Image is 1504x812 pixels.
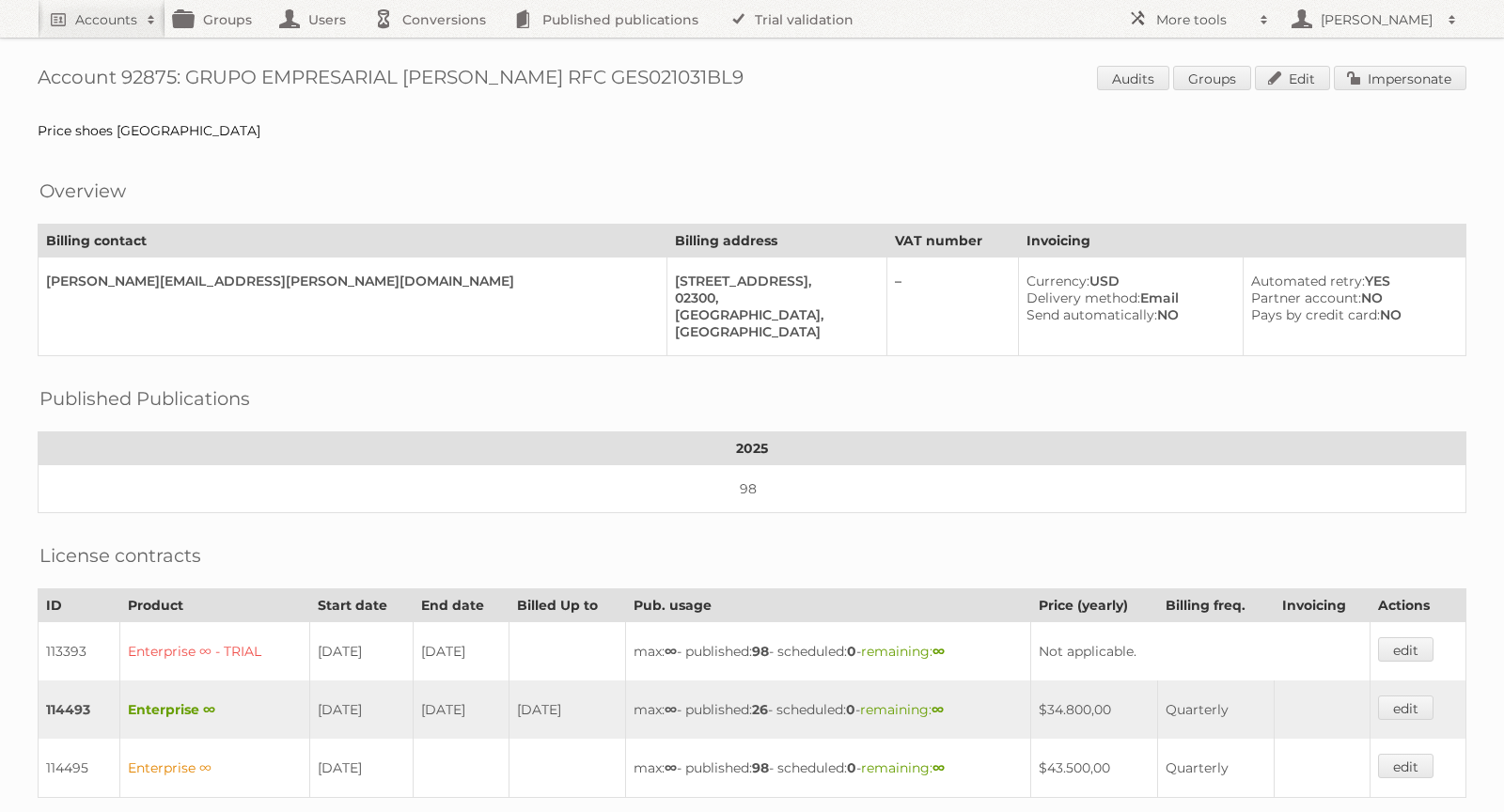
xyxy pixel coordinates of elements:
strong: ∞ [932,759,945,776]
th: Billing freq. [1158,589,1274,622]
td: 114493 [39,680,120,739]
h2: License contracts [39,541,201,570]
td: [DATE] [310,680,414,739]
a: edit [1378,754,1433,778]
a: edit [1378,695,1433,720]
h2: Published Publications [39,384,250,413]
td: [DATE] [310,739,414,798]
div: [PERSON_NAME][EMAIL_ADDRESS][PERSON_NAME][DOMAIN_NAME] [46,273,651,289]
th: Pub. usage [626,589,1031,622]
td: [DATE] [509,680,626,739]
th: Billing address [666,225,886,258]
span: Currency: [1026,273,1089,289]
td: Quarterly [1158,680,1274,739]
th: VAT number [886,225,1019,258]
div: Price shoes [GEOGRAPHIC_DATA] [38,122,1466,139]
td: 114495 [39,739,120,798]
td: – [886,258,1019,356]
strong: ∞ [665,643,677,660]
a: Groups [1173,66,1251,90]
div: Email [1026,289,1228,306]
strong: 0 [846,701,855,718]
th: Billing contact [39,225,667,258]
td: max: - published: - scheduled: - [626,739,1031,798]
th: End date [414,589,509,622]
th: Start date [310,589,414,622]
a: Audits [1097,66,1169,90]
strong: ∞ [932,701,944,718]
div: [STREET_ADDRESS], [675,273,871,289]
td: Not applicable. [1030,622,1371,681]
td: [DATE] [414,622,509,681]
h2: Overview [39,177,126,205]
th: Invoicing [1274,589,1371,622]
td: Enterprise ∞ [120,680,310,739]
span: Pays by credit card: [1251,306,1380,323]
th: Product [120,589,310,622]
span: remaining: [860,701,944,718]
a: Edit [1255,66,1330,90]
h2: Accounts [75,10,137,29]
h2: More tools [1156,10,1250,29]
strong: 0 [847,643,856,660]
h1: Account 92875: GRUPO EMPRESARIAL [PERSON_NAME] RFC GES021031BL9 [38,66,1466,94]
div: 02300, [675,289,871,306]
span: remaining: [861,643,945,660]
td: [DATE] [310,622,414,681]
div: [GEOGRAPHIC_DATA] [675,323,871,340]
td: 98 [39,465,1466,513]
span: Send automatically: [1026,306,1157,323]
div: NO [1251,306,1450,323]
h2: [PERSON_NAME] [1316,10,1438,29]
strong: 98 [752,759,769,776]
td: Quarterly [1158,739,1274,798]
div: USD [1026,273,1228,289]
th: 2025 [39,432,1466,465]
th: Billed Up to [509,589,626,622]
strong: ∞ [665,701,677,718]
span: Automated retry: [1251,273,1365,289]
td: $43.500,00 [1030,739,1157,798]
div: YES [1251,273,1450,289]
a: edit [1378,637,1433,662]
span: remaining: [861,759,945,776]
div: NO [1251,289,1450,306]
strong: 0 [847,759,856,776]
strong: 98 [752,643,769,660]
span: Partner account: [1251,289,1361,306]
div: NO [1026,306,1228,323]
th: Invoicing [1019,225,1466,258]
div: [GEOGRAPHIC_DATA], [675,306,871,323]
td: $34.800,00 [1030,680,1157,739]
strong: ∞ [665,759,677,776]
td: Enterprise ∞ [120,739,310,798]
td: max: - published: - scheduled: - [626,622,1031,681]
strong: 26 [752,701,768,718]
a: Impersonate [1334,66,1466,90]
th: Actions [1371,589,1466,622]
td: [DATE] [414,680,509,739]
td: 113393 [39,622,120,681]
span: Delivery method: [1026,289,1140,306]
td: max: - published: - scheduled: - [626,680,1031,739]
th: ID [39,589,120,622]
td: Enterprise ∞ - TRIAL [120,622,310,681]
th: Price (yearly) [1030,589,1157,622]
strong: ∞ [932,643,945,660]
